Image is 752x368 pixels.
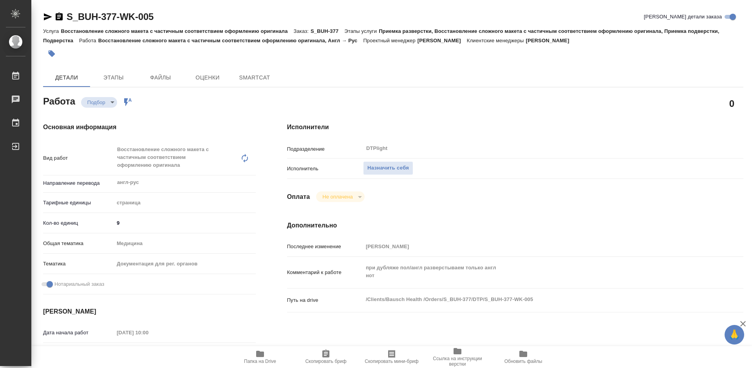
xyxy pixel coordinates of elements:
[363,161,413,175] button: Назначить себя
[43,123,256,132] h4: Основная информация
[114,237,256,250] div: Медицина
[43,307,256,316] h4: [PERSON_NAME]
[114,196,256,209] div: страница
[114,257,256,271] div: Документация для рег. органов
[320,193,355,200] button: Не оплачена
[98,38,363,43] p: Восстановление сложного макета с частичным соответствием оформлению оригинала, Англ → Рус
[85,99,108,106] button: Подбор
[287,296,363,304] p: Путь на drive
[294,28,311,34] p: Заказ:
[287,192,310,202] h4: Оплата
[61,28,293,34] p: Восстановление сложного макета с частичным соответствием оформлению оригинала
[43,28,719,43] p: Приемка разверстки, Восстановление сложного макета с частичным соответствием оформлению оригинала...
[48,73,85,83] span: Детали
[189,73,226,83] span: Оценки
[142,73,179,83] span: Файлы
[305,359,346,364] span: Скопировать бриф
[227,346,293,368] button: Папка на Drive
[244,359,276,364] span: Папка на Drive
[43,329,114,337] p: Дата начала работ
[43,94,75,108] h2: Работа
[725,325,744,345] button: 🙏
[43,260,114,268] p: Тематика
[418,38,467,43] p: [PERSON_NAME]
[316,191,364,202] div: Подбор
[293,346,359,368] button: Скопировать бриф
[287,243,363,251] p: Последнее изменение
[114,327,183,338] input: Пустое поле
[363,241,705,252] input: Пустое поле
[43,154,114,162] p: Вид работ
[79,38,98,43] p: Работа
[43,45,60,62] button: Добавить тэг
[43,28,61,34] p: Услуга
[287,165,363,173] p: Исполнитель
[43,179,114,187] p: Направление перевода
[95,73,132,83] span: Этапы
[728,327,741,343] span: 🙏
[43,12,52,22] button: Скопировать ссылку для ЯМессенджера
[311,28,344,34] p: S_BUH-377
[114,217,256,229] input: ✎ Введи что-нибудь
[54,280,104,288] span: Нотариальный заказ
[526,38,575,43] p: [PERSON_NAME]
[504,359,542,364] span: Обновить файлы
[287,221,743,230] h4: Дополнительно
[43,240,114,247] p: Общая тематика
[644,13,722,21] span: [PERSON_NAME] детали заказа
[287,123,743,132] h4: Исполнители
[43,219,114,227] p: Кол-во единиц
[43,199,114,207] p: Тарифные единицы
[67,11,154,22] a: S_BUH-377-WK-005
[344,28,379,34] p: Этапы услуги
[729,97,734,110] h2: 0
[363,261,705,282] textarea: при дубляже пол/англ разверстываем только англ нот
[467,38,526,43] p: Клиентские менеджеры
[287,269,363,276] p: Комментарий к работе
[236,73,273,83] span: SmartCat
[359,346,425,368] button: Скопировать мини-бриф
[490,346,556,368] button: Обновить файлы
[363,293,705,306] textarea: /Clients/Bausch Health /Orders/S_BUH-377/DTP/S_BUH-377-WK-005
[429,356,486,367] span: Ссылка на инструкции верстки
[54,12,64,22] button: Скопировать ссылку
[425,346,490,368] button: Ссылка на инструкции верстки
[363,38,417,43] p: Проектный менеджер
[365,359,418,364] span: Скопировать мини-бриф
[287,145,363,153] p: Подразделение
[367,164,409,173] span: Назначить себя
[81,97,117,108] div: Подбор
